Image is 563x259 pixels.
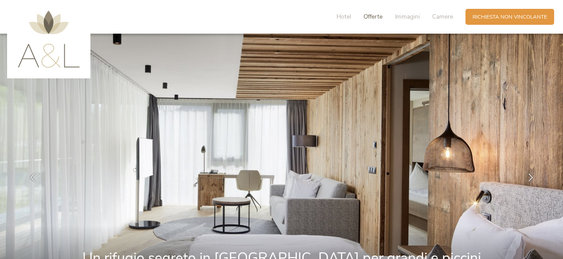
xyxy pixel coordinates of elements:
[432,12,453,21] span: Camere
[364,12,383,21] span: Offerte
[336,12,351,21] span: Hotel
[18,11,80,68] img: AMONTI & LUNARIS Wellnessresort
[473,13,547,21] span: Richiesta non vincolante
[395,12,420,21] span: Immagini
